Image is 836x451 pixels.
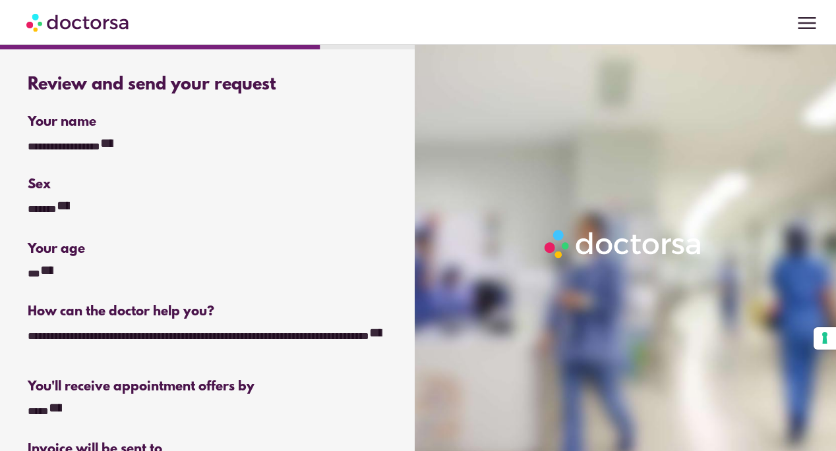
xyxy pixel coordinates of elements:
[794,11,820,36] span: menu
[28,379,389,394] div: You'll receive appointment offers by
[28,115,389,130] div: Your name
[26,7,131,37] img: Doctorsa.com
[28,242,206,257] div: Your age
[28,177,389,192] div: Sex
[28,75,389,95] div: Review and send your request
[28,304,389,319] div: How can the doctor help you?
[540,225,707,263] img: Logo-Doctorsa-trans-White-partial-flat.png
[814,327,836,350] button: Your consent preferences for tracking technologies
